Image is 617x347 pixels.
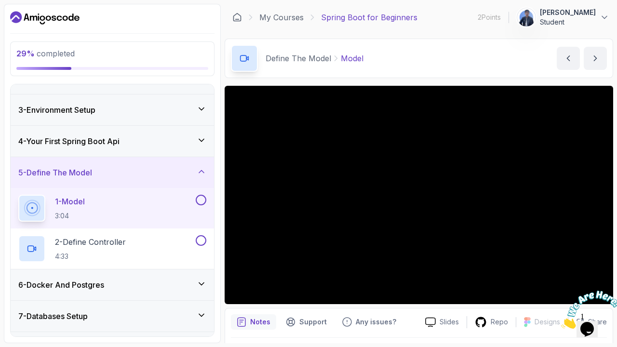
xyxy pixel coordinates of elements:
button: previous content [557,47,580,70]
a: Dashboard [10,10,80,26]
button: 7-Databases Setup [11,301,214,332]
button: Feedback button [336,314,402,330]
p: 2 - Define Controller [55,236,126,248]
img: Chat attention grabber [4,4,64,42]
p: Spring Boot for Beginners [321,12,417,23]
button: 6-Docker And Postgres [11,269,214,300]
p: Support [299,317,327,327]
button: 5-Define The Model [11,157,214,188]
button: Support button [280,314,333,330]
p: 2 Points [478,13,501,22]
a: My Courses [259,12,304,23]
button: 3-Environment Setup [11,94,214,125]
p: Student [540,17,596,27]
img: user profile image [517,8,536,27]
button: user profile image[PERSON_NAME]Student [517,8,609,27]
h3: 7 - Databases Setup [18,310,88,322]
h3: 5 - Define The Model [18,167,92,178]
a: Dashboard [232,13,242,22]
a: Repo [467,316,516,328]
h3: 6 - Docker And Postgres [18,279,104,291]
span: completed [16,49,75,58]
p: Model [341,53,363,64]
p: Slides [440,317,459,327]
button: next content [584,47,607,70]
p: 4:33 [55,252,126,261]
p: Define The Model [266,53,331,64]
iframe: 1 - Model [225,86,613,304]
p: 1 - Model [55,196,85,207]
iframe: chat widget [557,287,617,333]
span: 1 [4,4,8,12]
h3: 3 - Environment Setup [18,104,95,116]
button: 4-Your First Spring Boot Api [11,126,214,157]
p: [PERSON_NAME] [540,8,596,17]
button: 1-Model3:04 [18,195,206,222]
button: notes button [231,314,276,330]
p: Designs [535,317,560,327]
p: Any issues? [356,317,396,327]
p: Repo [491,317,508,327]
p: Notes [250,317,270,327]
button: 2-Define Controller4:33 [18,235,206,262]
p: 3:04 [55,211,85,221]
h3: 4 - Your First Spring Boot Api [18,135,120,147]
span: 29 % [16,49,35,58]
a: Slides [417,317,467,327]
